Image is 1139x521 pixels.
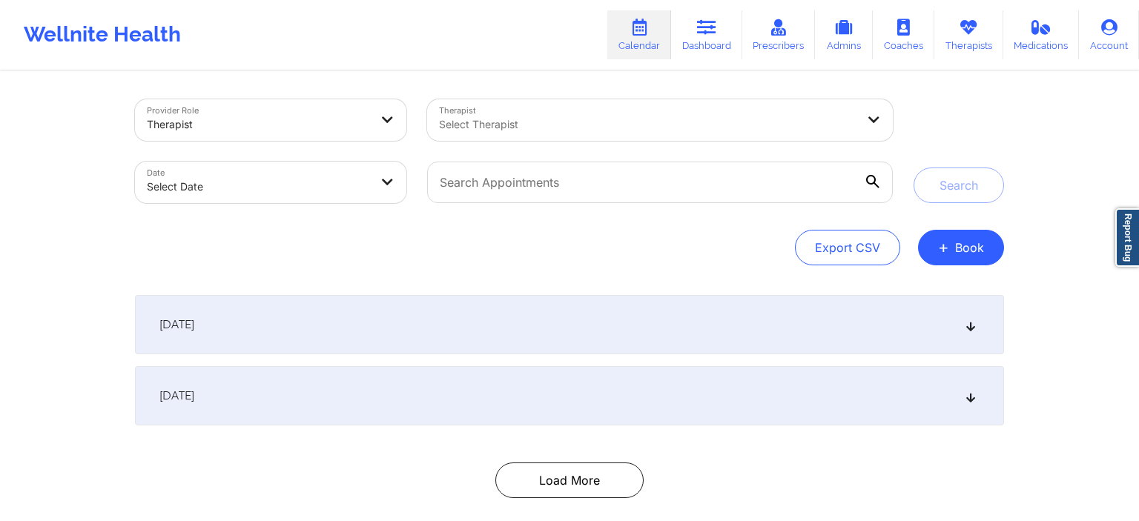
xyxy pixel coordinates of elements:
[1079,10,1139,59] a: Account
[815,10,873,59] a: Admins
[918,230,1004,265] button: +Book
[1003,10,1080,59] a: Medications
[147,108,369,141] div: Therapist
[795,230,900,265] button: Export CSV
[427,162,893,203] input: Search Appointments
[873,10,934,59] a: Coaches
[159,388,194,403] span: [DATE]
[495,462,644,498] button: Load More
[914,167,1004,203] button: Search
[607,10,671,59] a: Calendar
[1115,208,1139,267] a: Report Bug
[671,10,742,59] a: Dashboard
[742,10,816,59] a: Prescribers
[147,170,369,203] div: Select Date
[934,10,1003,59] a: Therapists
[938,243,949,251] span: +
[159,317,194,332] span: [DATE]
